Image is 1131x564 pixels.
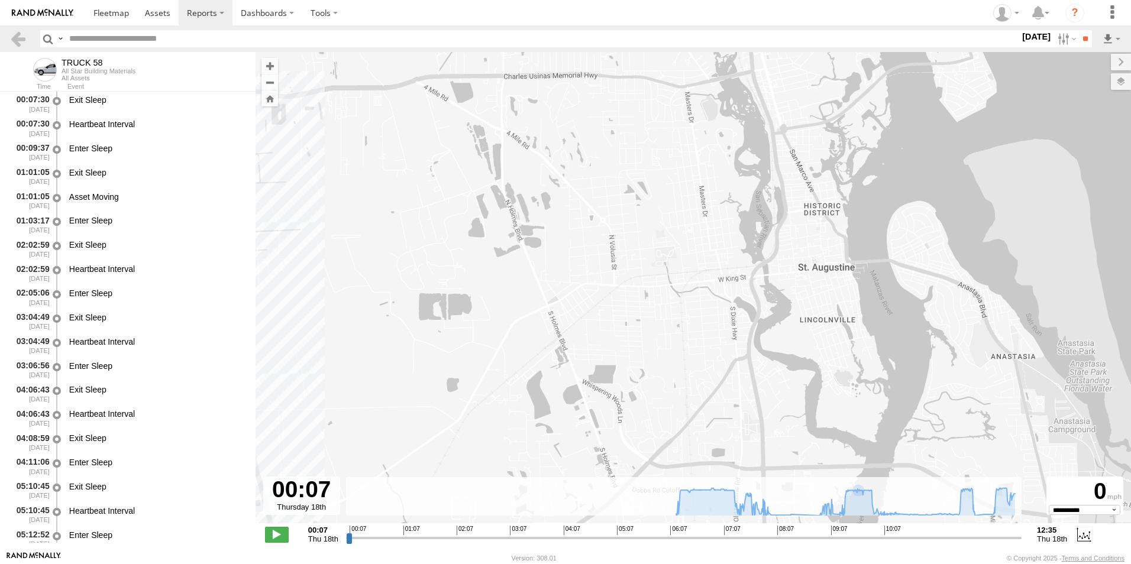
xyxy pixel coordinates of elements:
div: Enter Sleep [69,361,244,371]
div: Event [67,84,256,90]
span: 01:07 [403,526,420,535]
div: 05:10:45 [DATE] [9,479,51,501]
div: All Star Building Materials [62,67,135,74]
div: Time [9,84,51,90]
span: 04:07 [564,526,580,535]
div: Enter Sleep [69,530,244,540]
span: 07:07 [724,526,741,535]
label: [DATE] [1020,30,1053,43]
div: 01:03:17 [DATE] [9,214,51,236]
div: Heartbeat Interval [69,409,244,419]
div: Exit Sleep [69,384,244,395]
div: 03:06:56 [DATE] [9,359,51,381]
div: © Copyright 2025 - [1007,555,1124,562]
label: Play/Stop [265,527,289,542]
div: 04:06:43 [DATE] [9,407,51,429]
div: Heartbeat Interval [69,264,244,274]
div: Asset Moving [69,192,244,202]
button: Zoom Home [261,90,278,106]
a: Back to previous Page [9,30,27,47]
button: Zoom in [261,58,278,74]
button: Zoom out [261,74,278,90]
div: 05:10:45 [DATE] [9,504,51,526]
div: 04:11:06 [DATE] [9,455,51,477]
div: 00:07:30 [DATE] [9,93,51,115]
div: 01:01:05 [DATE] [9,166,51,187]
i: ? [1065,4,1084,22]
div: 0 [1048,478,1122,505]
div: 02:05:06 [DATE] [9,286,51,308]
span: 08:07 [777,526,794,535]
div: 03:04:49 [DATE] [9,310,51,332]
div: Heartbeat Interval [69,336,244,347]
div: Exit Sleep [69,167,244,178]
span: 05:07 [617,526,634,535]
div: 00:07:30 [DATE] [9,117,51,139]
div: All Assets [62,74,135,82]
span: Thu 18th Sep 2025 [308,534,338,543]
div: 04:06:43 [DATE] [9,383,51,405]
span: 03:07 [510,526,526,535]
span: 00:07 [350,526,366,535]
div: 02:02:59 [DATE] [9,238,51,260]
div: Enter Sleep [69,215,244,226]
label: Search Filter Options [1053,30,1078,47]
a: Visit our Website [7,552,61,564]
div: Exit Sleep [69,433,244,443]
span: 02:07 [457,526,473,535]
div: Exit Sleep [69,239,244,250]
label: Export results as... [1101,30,1122,47]
div: Exit Sleep [69,312,244,323]
div: Heartbeat Interval [69,119,244,129]
a: Terms and Conditions [1062,555,1124,562]
div: 02:02:59 [DATE] [9,262,51,284]
div: Exit Sleep [69,95,244,105]
img: rand-logo.svg [12,9,73,17]
strong: 12:35 [1037,526,1067,534]
div: 05:12:52 [DATE] [9,528,51,550]
div: Version: 308.01 [512,555,557,562]
div: TRUCK 58 - View Asset History [62,58,135,67]
div: Enter Sleep [69,288,244,299]
span: Thu 18th Sep 2025 [1037,534,1067,543]
div: Enter Sleep [69,143,244,154]
label: Search Query [56,30,65,47]
div: Exit Sleep [69,481,244,492]
strong: 00:07 [308,526,338,534]
div: Enter Sleep [69,457,244,468]
div: 04:08:59 [DATE] [9,431,51,453]
div: Heartbeat Interval [69,505,244,516]
div: 03:04:49 [DATE] [9,335,51,356]
span: 06:07 [670,526,687,535]
div: 01:01:05 [DATE] [9,190,51,212]
div: Thomas Crowe [989,4,1023,22]
span: 10:07 [884,526,901,535]
div: 00:09:37 [DATE] [9,141,51,163]
span: 09:07 [831,526,848,535]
